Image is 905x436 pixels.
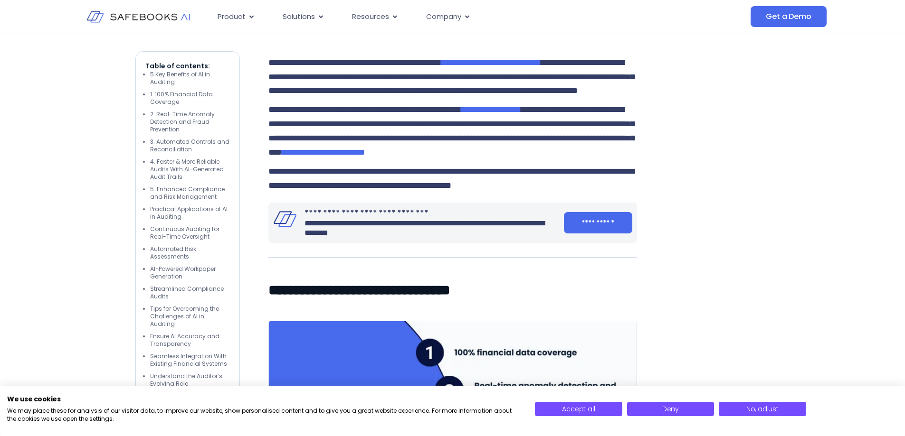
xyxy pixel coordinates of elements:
[283,11,315,22] span: Solutions
[766,12,811,21] span: Get a Demo
[150,333,230,348] li: Ensure AI Accuracy and Transparency
[150,285,230,300] li: Streamlined Compliance Audits
[150,245,230,260] li: Automated Risk Assessments
[719,402,806,416] button: Adjust cookie preferences
[7,395,521,403] h2: We use cookies
[662,404,679,414] span: Deny
[210,8,656,26] nav: Menu
[150,111,230,133] li: 2. Real-Time Anomaly Detection and Fraud Prevention
[426,11,461,22] span: Company
[150,91,230,106] li: 1. 100% Financial Data Coverage
[562,404,595,414] span: Accept all
[150,265,230,280] li: AI-Powered Workpaper Generation
[352,11,389,22] span: Resources
[150,353,230,368] li: Seamless Integration With Existing Financial Systems
[751,6,826,27] a: Get a Demo
[150,305,230,328] li: Tips for Overcoming the Challenges of AI in Auditing
[218,11,246,22] span: Product
[150,71,230,86] li: 5 Key Benefits of AI in Auditing
[150,138,230,153] li: 3. Automated Controls and Reconciliation
[145,61,230,71] p: Table of contents:
[150,225,230,241] li: Continuous Auditing for Real-Time Oversight
[150,205,230,221] li: Practical Applications of AI in Auditing
[210,8,656,26] div: Menu Toggle
[535,402,622,416] button: Accept all cookies
[746,404,779,414] span: No, adjust
[150,158,230,181] li: 4. Faster & More Reliable Audits With AI-Generated Audit Trails
[7,407,521,423] p: We may place these for analysis of our visitor data, to improve our website, show personalised co...
[627,402,714,416] button: Deny all cookies
[150,186,230,201] li: 5. Enhanced Compliance and Risk Management
[150,372,230,388] li: Understand the Auditor’s Evolving Role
